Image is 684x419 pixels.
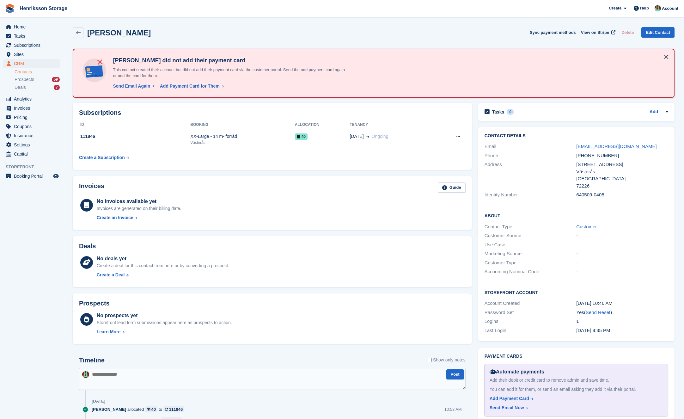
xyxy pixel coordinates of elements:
[428,357,466,363] label: Show only notes
[485,133,668,139] h2: Contact Details
[576,232,668,239] div: -
[641,27,675,38] a: Edit Contact
[157,83,224,89] a: Add Payment Card for Them
[485,354,668,359] h2: Payment cards
[350,133,363,140] span: [DATE]
[485,289,668,295] h2: Storefront Account
[97,329,232,335] a: Learn More
[81,57,108,84] img: no-card-linked-e7822e413c904bf8b177c4d89f31251c4716f9871600ec3ca5bfc59e148c83f4.svg
[492,109,504,115] h2: Tasks
[52,77,60,82] div: 59
[97,272,229,278] a: Create a Deal
[151,406,156,412] div: 40
[576,175,668,182] div: [GEOGRAPHIC_DATA]
[485,318,577,325] div: Logins
[92,399,105,404] div: [DATE]
[485,212,668,219] h2: About
[169,406,183,412] div: 111846
[14,22,52,31] span: Home
[15,77,34,83] span: Prospects
[14,104,52,113] span: Invoices
[650,108,658,116] a: Add
[485,223,577,231] div: Contact Type
[3,113,60,122] a: menu
[485,143,577,150] div: Email
[586,310,610,315] a: Send Reset
[14,150,52,158] span: Capital
[446,369,464,380] button: Post
[97,214,181,221] a: Create an Invoice
[14,32,52,40] span: Tasks
[97,214,133,221] div: Create an Invoice
[576,224,597,229] a: Customer
[530,27,576,38] button: Sync payment methods
[3,59,60,68] a: menu
[14,140,52,149] span: Settings
[485,152,577,159] div: Phone
[576,241,668,249] div: -
[79,109,466,116] h2: Subscriptions
[372,134,388,139] span: Ongoing
[485,241,577,249] div: Use Case
[113,83,150,89] div: Send Email Again
[15,84,26,90] span: Deals
[14,41,52,50] span: Subscriptions
[160,83,220,89] div: Add Payment Card for Them
[163,406,184,412] a: 111846
[576,144,657,149] a: [EMAIL_ADDRESS][DOMAIN_NAME]
[576,259,668,267] div: -
[490,395,660,402] a: Add Payment Card
[619,27,636,38] button: Delete
[92,406,126,412] span: [PERSON_NAME]
[79,152,129,163] a: Create a Subscription
[295,120,350,130] th: Allocation
[581,29,609,36] span: View on Stripe
[490,386,663,393] div: You can add it for them, or send an email asking they add it via their portal.
[79,182,104,193] h2: Invoices
[428,357,432,363] input: Show only notes
[576,161,668,168] div: [STREET_ADDRESS]
[350,120,436,130] th: Tenancy
[3,22,60,31] a: menu
[576,309,668,316] div: Yes
[485,309,577,316] div: Password Set
[3,172,60,181] a: menu
[3,41,60,50] a: menu
[662,5,678,12] span: Account
[485,161,577,189] div: Address
[655,5,661,11] img: Isak Martinelle
[490,368,663,376] div: Automate payments
[576,318,668,325] div: 1
[54,85,60,90] div: 7
[190,140,295,145] div: Västerås
[15,84,60,91] a: Deals 7
[576,191,668,199] div: 640509-0405
[3,140,60,149] a: menu
[3,150,60,158] a: menu
[609,5,621,11] span: Create
[3,131,60,140] a: menu
[17,3,70,14] a: Henriksson Storage
[52,172,60,180] a: Preview store
[485,259,577,267] div: Customer Type
[3,50,60,59] a: menu
[485,268,577,275] div: Accounting Nominal Code
[490,404,524,411] div: Send Email Now
[79,243,96,250] h2: Deals
[507,109,514,115] div: 0
[97,272,125,278] div: Create a Deal
[485,191,577,199] div: Identity Number
[485,327,577,334] div: Last Login
[295,133,308,140] span: 40
[97,262,229,269] div: Create a deal for this contact from here or by converting a prospect.
[3,122,60,131] a: menu
[190,133,295,140] div: XX-Large - 14 m² förråd
[97,198,181,205] div: No invoices available yet
[15,76,60,83] a: Prospects 59
[578,27,617,38] a: View on Stripe
[444,406,462,412] div: 10:53 AM
[576,168,668,176] div: Västerås
[576,328,610,333] time: 2025-10-02 14:35:45 UTC
[79,120,190,130] th: ID
[576,250,668,257] div: -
